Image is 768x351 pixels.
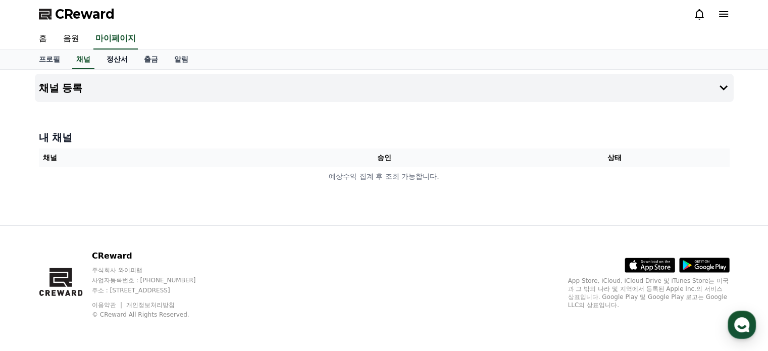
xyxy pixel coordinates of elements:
a: 홈 [3,267,67,292]
a: 이용약관 [92,302,124,309]
th: 상태 [499,148,729,167]
h4: 채널 등록 [39,82,83,93]
th: 승인 [269,148,499,167]
span: 대화 [92,283,105,291]
h4: 내 채널 [39,130,730,144]
p: 주식회사 와이피랩 [92,266,215,274]
a: 음원 [55,28,87,49]
p: 주소 : [STREET_ADDRESS] [92,286,215,294]
a: 프로필 [31,50,68,69]
a: CReward [39,6,115,22]
a: 정산서 [98,50,136,69]
a: 알림 [166,50,196,69]
a: 대화 [67,267,130,292]
th: 채널 [39,148,269,167]
p: © CReward All Rights Reserved. [92,311,215,319]
span: CReward [55,6,115,22]
button: 채널 등록 [35,74,734,102]
span: 홈 [32,282,38,290]
a: 설정 [130,267,194,292]
a: 마이페이지 [93,28,138,49]
p: App Store, iCloud, iCloud Drive 및 iTunes Store는 미국과 그 밖의 나라 및 지역에서 등록된 Apple Inc.의 서비스 상표입니다. Goo... [568,277,730,309]
span: 설정 [156,282,168,290]
a: 홈 [31,28,55,49]
a: 채널 [72,50,94,69]
a: 출금 [136,50,166,69]
p: 사업자등록번호 : [PHONE_NUMBER] [92,276,215,284]
p: CReward [92,250,215,262]
a: 개인정보처리방침 [126,302,175,309]
td: 예상수익 집계 후 조회 가능합니다. [39,167,730,186]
